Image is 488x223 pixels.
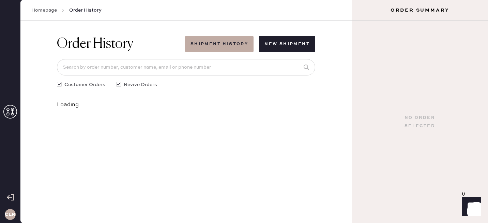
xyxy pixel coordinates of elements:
[64,81,105,88] span: Customer Orders
[259,36,315,52] button: New Shipment
[5,212,15,217] h3: CLR
[456,192,485,222] iframe: Front Chat
[124,81,157,88] span: Revive Orders
[31,7,57,14] a: Homepage
[57,36,133,52] h1: Order History
[405,114,435,130] div: No order selected
[57,102,315,108] div: Loading...
[185,36,254,52] button: Shipment History
[57,59,315,75] input: Search by order number, customer name, email or phone number
[69,7,102,14] span: Order History
[352,7,488,14] h3: Order Summary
